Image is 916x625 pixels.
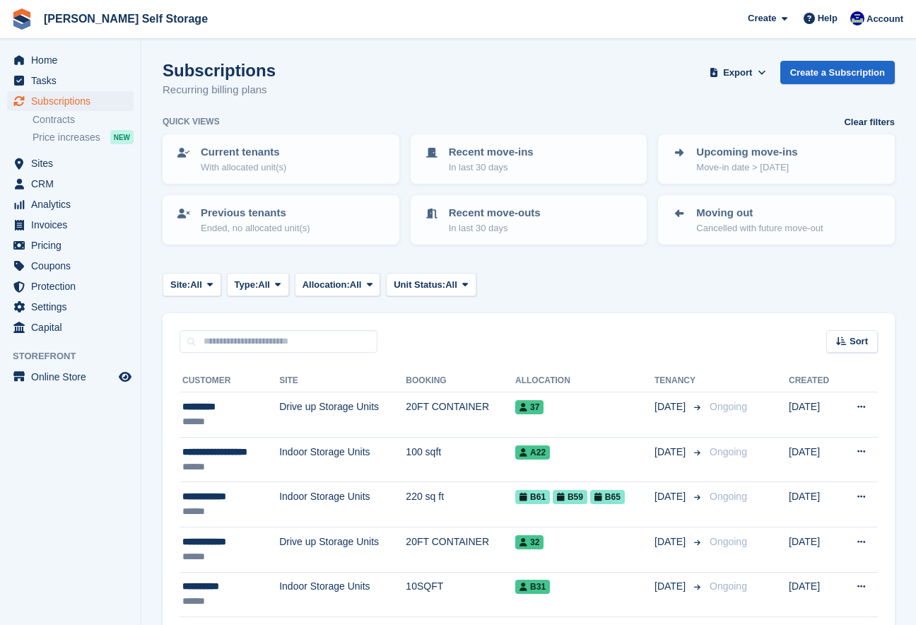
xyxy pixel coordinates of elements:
[406,482,515,527] td: 220 sq ft
[406,370,515,392] th: Booking
[31,194,116,214] span: Analytics
[33,129,134,145] a: Price increases NEW
[31,215,116,235] span: Invoices
[180,370,279,392] th: Customer
[258,278,270,292] span: All
[412,136,646,182] a: Recent move-ins In last 30 days
[696,160,797,175] p: Move-in date > [DATE]
[748,11,776,25] span: Create
[31,276,116,296] span: Protection
[780,61,895,84] a: Create a Subscription
[227,273,289,296] button: Type: All
[279,482,406,527] td: Indoor Storage Units
[406,437,515,482] td: 100 sqft
[710,491,747,502] span: Ongoing
[7,153,134,173] a: menu
[31,71,116,90] span: Tasks
[33,113,134,127] a: Contracts
[515,490,550,504] span: B61
[449,144,534,160] p: Recent move-ins
[386,273,476,296] button: Unit Status: All
[654,535,688,549] span: [DATE]
[31,153,116,173] span: Sites
[654,579,688,594] span: [DATE]
[190,278,202,292] span: All
[723,66,752,80] span: Export
[654,399,688,414] span: [DATE]
[696,221,823,235] p: Cancelled with future move-out
[696,205,823,221] p: Moving out
[163,82,276,98] p: Recurring billing plans
[13,349,141,363] span: Storefront
[406,572,515,617] td: 10SQFT
[515,370,654,392] th: Allocation
[11,8,33,30] img: stora-icon-8386f47178a22dfd0bd8f6a31ec36ba5ce8667c1dd55bd0f319d3a0aa187defe.svg
[117,368,134,385] a: Preview store
[7,297,134,317] a: menu
[235,278,259,292] span: Type:
[850,11,864,25] img: Justin Farthing
[164,197,398,243] a: Previous tenants Ended, no allocated unit(s)
[553,490,587,504] span: B59
[659,197,893,243] a: Moving out Cancelled with future move-out
[515,535,544,549] span: 32
[31,256,116,276] span: Coupons
[710,580,747,592] span: Ongoing
[789,437,840,482] td: [DATE]
[654,489,688,504] span: [DATE]
[406,527,515,572] td: 20FT CONTAINER
[867,12,903,26] span: Account
[31,235,116,255] span: Pricing
[163,61,276,80] h1: Subscriptions
[33,131,100,144] span: Price increases
[7,71,134,90] a: menu
[31,91,116,111] span: Subscriptions
[659,136,893,182] a: Upcoming move-ins Move-in date > [DATE]
[279,437,406,482] td: Indoor Storage Units
[654,445,688,460] span: [DATE]
[7,367,134,387] a: menu
[445,278,457,292] span: All
[7,174,134,194] a: menu
[201,205,310,221] p: Previous tenants
[789,527,840,572] td: [DATE]
[7,50,134,70] a: menu
[406,392,515,438] td: 20FT CONTAINER
[279,572,406,617] td: Indoor Storage Units
[515,580,550,594] span: B31
[7,194,134,214] a: menu
[279,370,406,392] th: Site
[710,401,747,412] span: Ongoing
[394,278,445,292] span: Unit Status:
[7,91,134,111] a: menu
[818,11,838,25] span: Help
[789,572,840,617] td: [DATE]
[515,400,544,414] span: 37
[7,256,134,276] a: menu
[31,297,116,317] span: Settings
[707,61,769,84] button: Export
[515,445,550,460] span: A22
[7,235,134,255] a: menu
[449,160,534,175] p: In last 30 days
[31,50,116,70] span: Home
[844,115,895,129] a: Clear filters
[654,370,704,392] th: Tenancy
[163,273,221,296] button: Site: All
[710,536,747,547] span: Ongoing
[110,130,134,144] div: NEW
[303,278,350,292] span: Allocation:
[164,136,398,182] a: Current tenants With allocated unit(s)
[7,276,134,296] a: menu
[163,115,220,128] h6: Quick views
[412,197,646,243] a: Recent move-outs In last 30 days
[850,334,868,349] span: Sort
[590,490,625,504] span: B65
[789,392,840,438] td: [DATE]
[350,278,362,292] span: All
[7,215,134,235] a: menu
[170,278,190,292] span: Site:
[7,317,134,337] a: menu
[449,205,541,221] p: Recent move-outs
[31,367,116,387] span: Online Store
